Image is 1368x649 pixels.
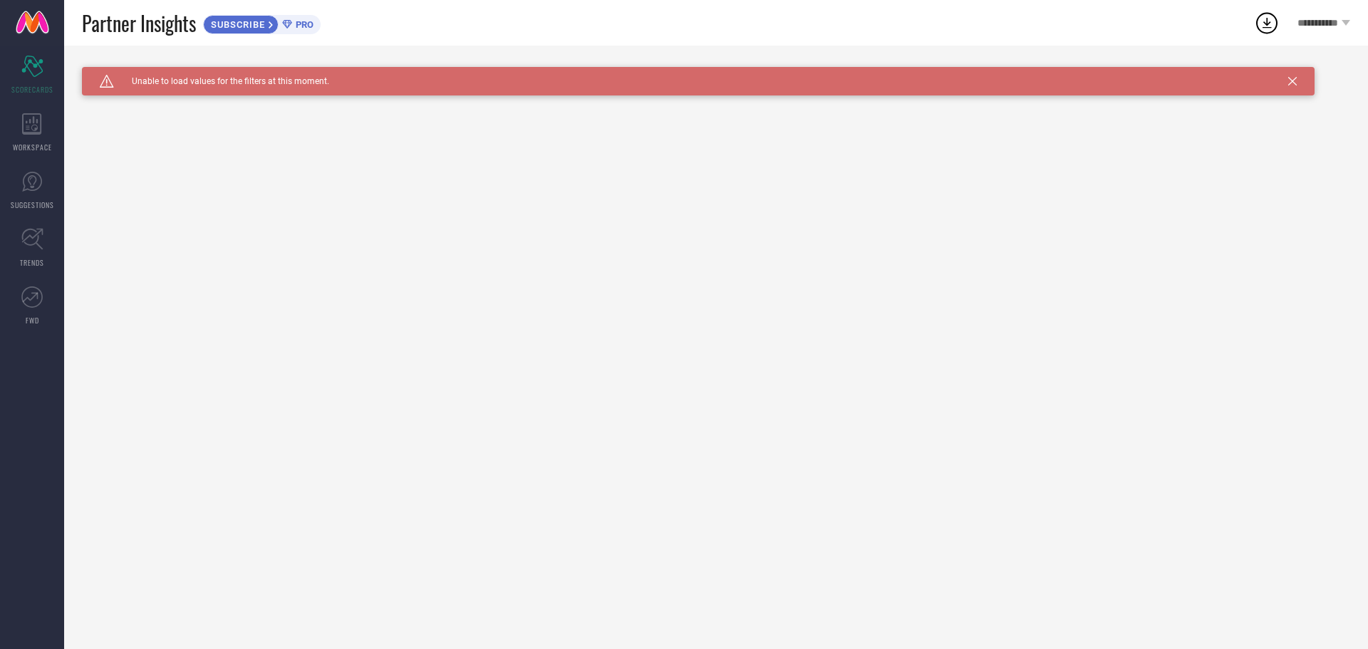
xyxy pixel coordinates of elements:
div: Open download list [1254,10,1280,36]
span: TRENDS [20,257,44,268]
span: WORKSPACE [13,142,52,152]
span: SUGGESTIONS [11,199,54,210]
span: Unable to load values for the filters at this moment. [114,76,329,86]
span: Partner Insights [82,9,196,38]
span: SCORECARDS [11,84,53,95]
a: SUBSCRIBEPRO [203,11,321,34]
span: PRO [292,19,313,30]
div: Unable to load filters at this moment. Please try later. [82,67,1350,78]
span: SUBSCRIBE [204,19,269,30]
span: FWD [26,315,39,326]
